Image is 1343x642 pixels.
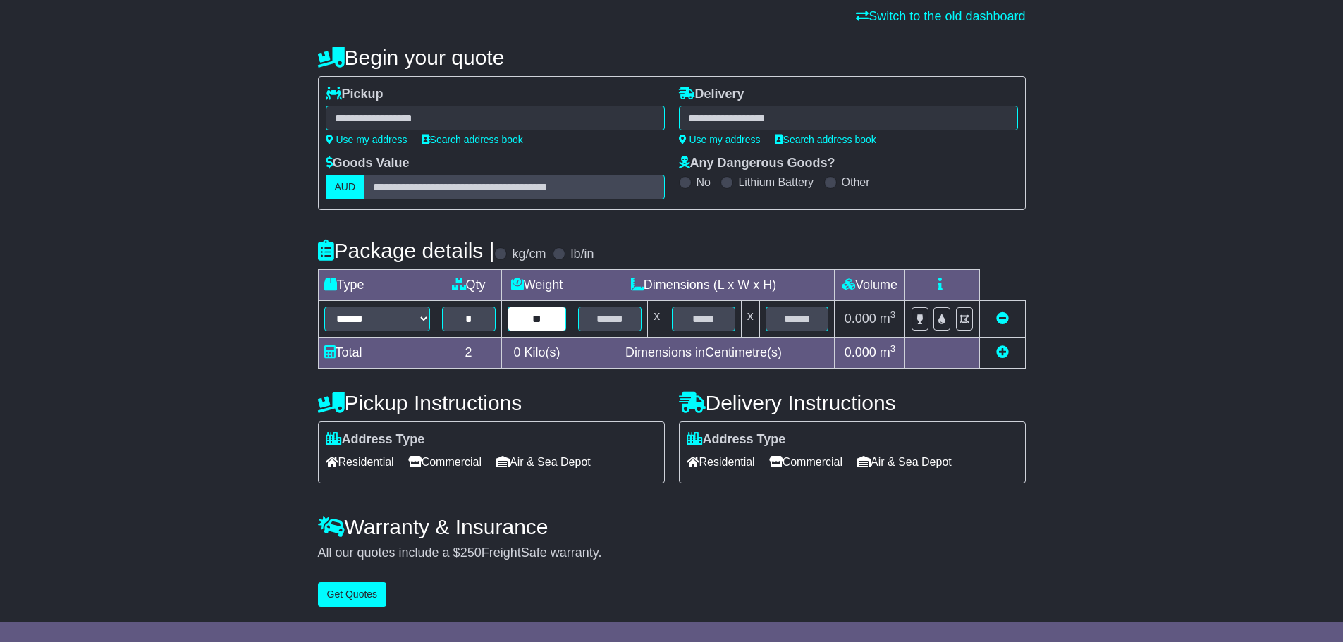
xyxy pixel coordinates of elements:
[572,338,835,369] td: Dimensions in Centimetre(s)
[318,515,1026,538] h4: Warranty & Insurance
[496,451,591,473] span: Air & Sea Depot
[842,175,870,189] label: Other
[422,134,523,145] a: Search address book
[326,156,410,171] label: Goods Value
[408,451,482,473] span: Commercial
[687,451,755,473] span: Residential
[996,311,1009,326] a: Remove this item
[501,270,572,301] td: Weight
[769,451,842,473] span: Commercial
[326,432,425,447] label: Address Type
[845,345,876,359] span: 0.000
[436,270,501,301] td: Qty
[880,345,896,359] span: m
[835,270,905,301] td: Volume
[501,338,572,369] td: Kilo(s)
[512,247,546,262] label: kg/cm
[326,134,407,145] a: Use my address
[845,311,876,326] span: 0.000
[572,270,835,301] td: Dimensions (L x W x H)
[318,270,436,301] td: Type
[679,87,744,102] label: Delivery
[687,432,786,447] label: Address Type
[856,9,1025,23] a: Switch to the old dashboard
[318,46,1026,69] h4: Begin your quote
[318,391,665,414] h4: Pickup Instructions
[880,311,896,326] span: m
[775,134,876,145] a: Search address book
[460,545,482,560] span: 250
[679,134,761,145] a: Use my address
[857,451,952,473] span: Air & Sea Depot
[679,391,1026,414] h4: Delivery Instructions
[697,175,711,189] label: No
[648,301,666,338] td: x
[318,239,495,262] h4: Package details |
[738,175,814,189] label: Lithium Battery
[996,345,1009,359] a: Add new item
[513,345,520,359] span: 0
[318,545,1026,561] div: All our quotes include a $ FreightSafe warranty.
[436,338,501,369] td: 2
[326,451,394,473] span: Residential
[326,175,365,199] label: AUD
[679,156,835,171] label: Any Dangerous Goods?
[326,87,384,102] label: Pickup
[890,309,896,320] sup: 3
[570,247,594,262] label: lb/in
[741,301,759,338] td: x
[890,343,896,354] sup: 3
[318,582,387,607] button: Get Quotes
[318,338,436,369] td: Total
